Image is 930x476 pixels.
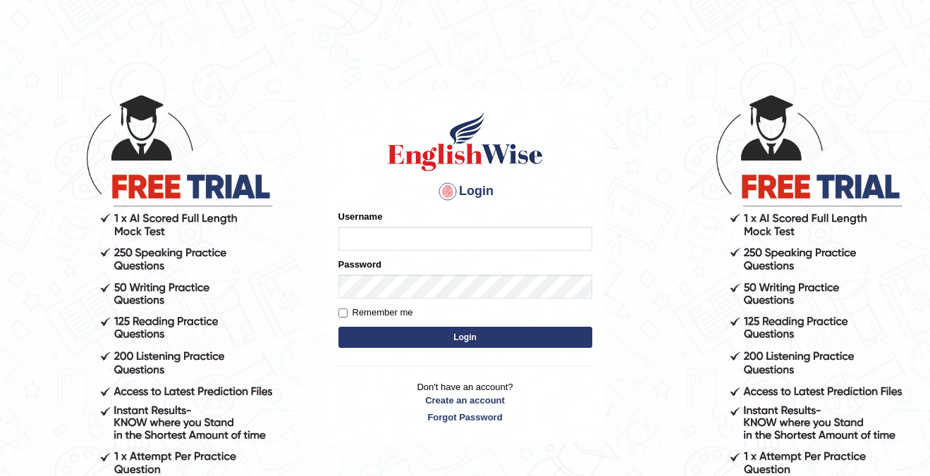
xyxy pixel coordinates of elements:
label: Password [338,258,381,271]
p: Don't have an account? [338,380,592,424]
a: Create an account [338,394,592,407]
input: Remember me [338,308,348,318]
img: Logo of English Wise sign in for intelligent practice with AI [385,110,546,173]
a: Forgot Password [338,411,592,424]
label: Username [338,210,383,223]
h4: Login [338,180,592,203]
label: Remember me [338,306,413,320]
button: Login [338,327,592,348]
